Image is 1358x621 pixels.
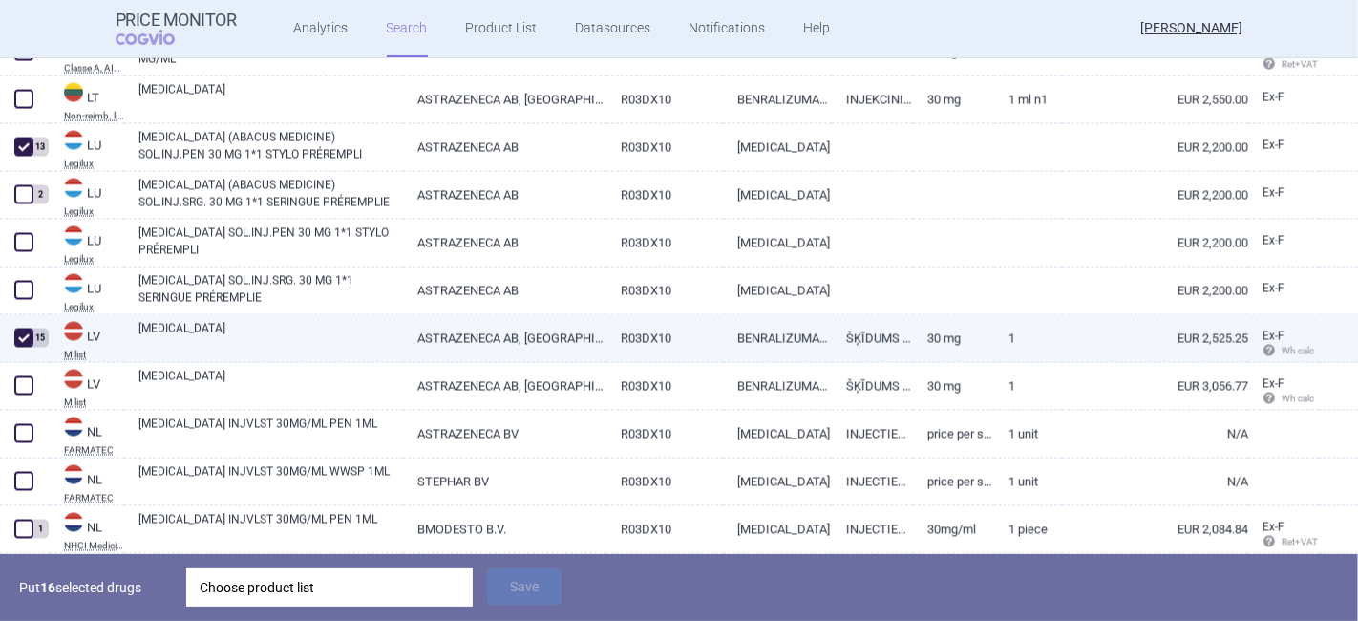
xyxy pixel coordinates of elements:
[1248,371,1319,415] a: Ex-F Wh calc
[403,506,606,553] a: BMODESTO B.V.
[32,329,49,348] div: 15
[913,315,994,362] a: 30 mg
[832,363,913,410] a: ŠĶĪDUMS INJEKCIJĀM
[606,459,722,505] a: R03DX10
[50,511,124,551] a: NLNLNHCI Medicijnkosten
[64,160,124,169] abbr: Legilux — List of medicinal products published by the Official Journal of the Grand Duchy of Luxe...
[64,494,124,503] abbr: FARMATEC — Farmatec, under the Ministry of Health, Welfare and Sport, provides pharmaceutical lic...
[723,172,832,219] a: [MEDICAL_DATA]
[64,418,83,437] img: Netherlands
[64,83,83,102] img: Lithuania
[138,272,403,307] a: [MEDICAL_DATA] SOL.INJ.SRG. 30 MG 1*1 SERINGUE PRÉREMPLIE
[1062,172,1248,219] a: EUR 2,200.00
[50,368,124,408] a: LVLVM list
[606,363,722,410] a: R03DX10
[50,272,124,312] a: LULULegilux
[1263,59,1336,70] span: Ret+VAT calc
[64,226,83,246] img: Luxembourg
[403,315,606,362] a: ASTRAZENECA AB, [GEOGRAPHIC_DATA]
[403,459,606,505] a: STEPHAR BV
[64,322,83,341] img: Latvia
[723,315,832,362] a: BENRALIZUMABUM
[606,268,722,314] a: R03DX10
[64,207,124,217] abbr: Legilux — List of medicinal products published by the Official Journal of the Grand Duchy of Luxe...
[832,76,913,123] a: INJEKCINIS TIRPALAS UŽPILDYTAME ŠVIRKŠTIKLYJE
[994,363,1062,410] a: 1
[403,172,606,219] a: ASTRAZENECA AB
[116,11,237,30] strong: Price Monitor
[50,177,124,217] a: LULULegilux
[64,64,124,74] abbr: Classe A, AIFA — List of medicinal products published by the Italian Medicines Agency (Group/Fasc...
[606,76,722,123] a: R03DX10
[994,459,1062,505] a: 1 unit
[116,11,237,47] a: Price MonitorCOGVIO
[64,398,124,408] abbr: M list — Lists of reimbursable medicinal products published by the National Health Service (List ...
[606,172,722,219] a: R03DX10
[186,568,473,607] div: Choose product list
[994,76,1062,123] a: 1 ml N1
[1062,411,1248,458] a: N/A
[913,411,994,458] a: price per STUK
[723,506,832,553] a: [MEDICAL_DATA]
[50,129,124,169] a: LULULegilux
[64,112,124,121] abbr: Non-reimb. list — List of medicinal products published by the Ministry of Health of The Republic ...
[1263,521,1284,534] span: Ex-factory price
[1263,330,1284,343] span: Ex-factory price
[138,320,403,354] a: [MEDICAL_DATA]
[138,225,403,259] a: [MEDICAL_DATA] SOL.INJ.PEN 30 MG 1*1 STYLO PRÉREMPLI
[832,411,913,458] a: INJECTIEVLOEISTOF
[1263,346,1314,356] span: Wh calc
[19,568,172,607] p: Put selected drugs
[64,351,124,360] abbr: M list — Lists of reimbursable medicinal products published by the National Health Service (List ...
[64,274,83,293] img: Luxembourg
[723,124,832,171] a: [MEDICAL_DATA]
[723,268,832,314] a: [MEDICAL_DATA]
[1263,91,1284,104] span: Ex-factory price
[138,129,403,163] a: [MEDICAL_DATA] (ABACUS MEDICINE) SOL.INJ.PEN 30 MG 1*1 STYLO PRÉREMPLI
[832,315,913,362] a: ŠĶĪDUMS INJEKCIJĀM
[1263,537,1336,547] span: Ret+VAT calc
[1248,180,1319,208] a: Ex-F
[1248,275,1319,304] a: Ex-F
[138,463,403,498] a: [MEDICAL_DATA] INJVLST 30MG/ML WWSP 1ML
[138,368,403,402] a: [MEDICAL_DATA]
[403,268,606,314] a: ASTRAZENECA AB
[32,138,49,157] div: 13
[606,506,722,553] a: R03DX10
[64,370,83,389] img: Latvia
[1062,124,1248,171] a: EUR 2,200.00
[200,568,459,607] div: Choose product list
[1263,234,1284,247] span: Ex-factory price
[913,363,994,410] a: 30 mg
[1263,377,1284,391] span: Ex-factory price
[64,465,83,484] img: Netherlands
[64,446,124,456] abbr: FARMATEC — Farmatec, under the Ministry of Health, Welfare and Sport, provides pharmaceutical lic...
[606,220,722,267] a: R03DX10
[1248,323,1319,367] a: Ex-F Wh calc
[606,124,722,171] a: R03DX10
[64,255,124,265] abbr: Legilux — List of medicinal products published by the Official Journal of the Grand Duchy of Luxe...
[64,179,83,198] img: Luxembourg
[138,416,403,450] a: [MEDICAL_DATA] INJVLST 30MG/ML PEN 1ML
[40,580,55,595] strong: 16
[1263,394,1314,404] span: Wh calc
[403,76,606,123] a: ASTRAZENECA AB, [GEOGRAPHIC_DATA]
[64,131,83,150] img: Luxembourg
[64,542,124,551] abbr: NHCI Medicijnkosten — Online database of drug prices developed by the National Health Care Instit...
[1062,268,1248,314] a: EUR 2,200.00
[1263,282,1284,295] span: Ex-factory price
[913,459,994,505] a: price per STUK
[50,320,124,360] a: LVLVM list
[138,511,403,546] a: [MEDICAL_DATA] INJVLST 30MG/ML PEN 1ML
[1062,363,1248,410] a: EUR 3,056.77
[723,76,832,123] a: BENRALIZUMABAS
[913,76,994,123] a: 30 mg
[723,363,832,410] a: BENRALIZUMABUM
[50,81,124,121] a: LTLTNon-reimb. list
[723,411,832,458] a: [MEDICAL_DATA]
[403,411,606,458] a: ASTRAZENECA BV
[1263,186,1284,200] span: Ex-factory price
[1062,315,1248,362] a: EUR 2,525.25
[994,315,1062,362] a: 1
[1263,139,1284,152] span: Ex-factory price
